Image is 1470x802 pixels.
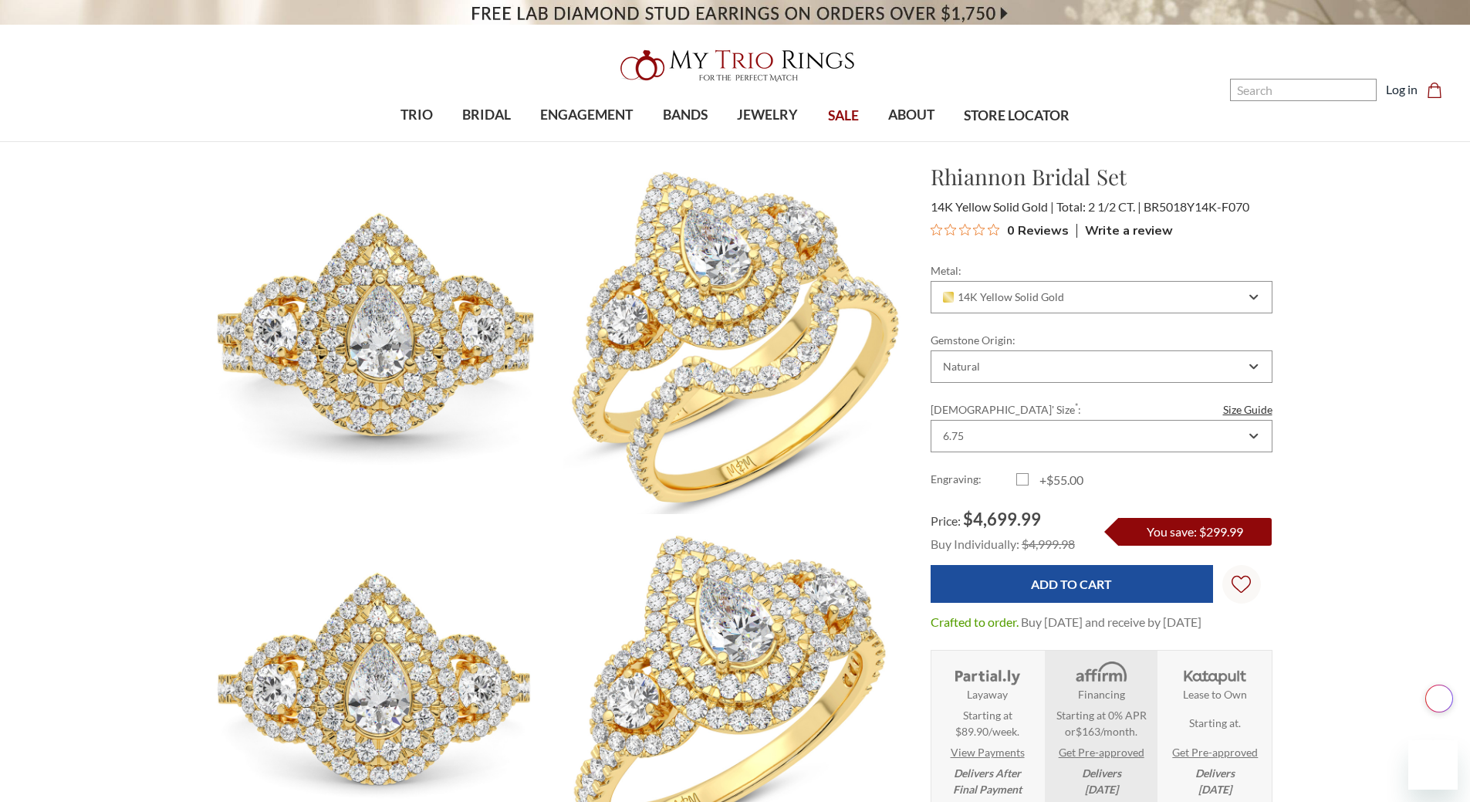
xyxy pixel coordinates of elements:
h1: Rhiannon Bridal Set [931,161,1272,193]
img: Photo of Rhiannon 2 1/2 CT. T.W. Pear Solitaire Bridal Set 14K Yellow Gold [BR5018Y-X070] [199,161,552,514]
div: Combobox [931,281,1272,313]
span: Price: [931,513,961,528]
span: $4,699.99 [963,509,1041,530]
a: BRIDAL [448,90,525,140]
span: Starting at $89.90/week. [955,707,1019,739]
span: You save: $299.99 [1147,524,1243,539]
a: Log in [1386,80,1418,99]
a: Get Pre-approved [1172,744,1258,760]
a: BANDS [648,90,722,140]
button: submenu toggle [760,140,776,142]
label: Gemstone Origin: [931,332,1272,348]
span: Starting at . [1189,715,1241,731]
em: Delivers After Final Payment [953,765,1022,797]
a: My Trio Rings [426,41,1043,90]
div: Combobox [931,420,1272,452]
span: SALE [828,106,859,126]
a: TRIO [386,90,448,140]
span: Starting at 0% APR or /month. [1049,707,1152,739]
a: STORE LOCATOR [949,91,1084,141]
span: 14K Yellow Solid Gold [943,291,1065,303]
a: JEWELRY [722,90,813,140]
img: Layaway [951,660,1023,686]
label: Engraving: [931,471,1016,489]
input: Search and use arrows or TAB to navigate results [1230,79,1377,101]
span: BRIDAL [462,105,511,125]
span: $4,999.98 [1022,536,1075,551]
a: Wish Lists [1222,565,1261,604]
strong: Financing [1078,686,1125,702]
a: Cart with 0 items [1427,80,1451,99]
span: JEWELRY [737,105,798,125]
div: Natural [943,360,980,373]
span: [DATE] [1198,783,1232,796]
label: +$55.00 [1016,471,1102,489]
div: Write a review [1076,224,1173,238]
span: Buy Individually: [931,536,1019,551]
strong: Lease to Own [1183,686,1247,702]
div: 6.75 [943,430,964,442]
dd: Buy [DATE] and receive by [DATE] [1021,613,1201,631]
img: My Trio Rings [612,41,859,90]
label: Metal: [931,262,1272,279]
span: BR5018Y14K-F070 [1144,199,1249,214]
svg: Wish Lists [1232,526,1251,642]
img: Affirm [1065,660,1137,686]
svg: cart.cart_preview [1427,83,1442,98]
span: Total: 2 1/2 CT. [1056,199,1141,214]
strong: Layaway [967,686,1008,702]
button: Rated 0 out of 5 stars from 0 reviews. Jump to reviews. [931,218,1069,242]
button: submenu toggle [409,140,424,142]
span: 14K Yellow Solid Gold [931,199,1054,214]
a: Get Pre-approved [1059,744,1144,760]
span: ENGAGEMENT [540,105,633,125]
a: ABOUT [874,90,949,140]
em: Delivers [1195,765,1235,797]
img: Photo of Rhiannon 2 1/2 CT. T.W. Pear Solitaire Bridal Set 14K Yellow Gold [BR5018Y-X070] [553,161,905,514]
span: STORE LOCATOR [964,106,1070,126]
button: submenu toggle [678,140,693,142]
span: [DATE] [1085,783,1118,796]
img: Katapult [1179,660,1251,686]
a: ENGAGEMENT [525,90,647,140]
div: Combobox [931,350,1272,383]
em: Delivers [1082,765,1121,797]
span: BANDS [663,105,708,125]
span: $163 [1076,725,1100,738]
a: Size Guide [1223,401,1272,418]
button: submenu toggle [579,140,594,142]
span: 0 Reviews [1007,218,1069,242]
input: Add to Cart [931,565,1213,603]
button: submenu toggle [479,140,495,142]
label: [DEMOGRAPHIC_DATA]' Size : [931,401,1272,418]
a: View Payments [951,744,1025,760]
a: SALE [813,91,873,141]
span: ABOUT [888,105,934,125]
button: submenu toggle [904,140,919,142]
iframe: Button to launch messaging window [1408,740,1458,790]
span: TRIO [400,105,433,125]
dt: Crafted to order. [931,613,1019,631]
